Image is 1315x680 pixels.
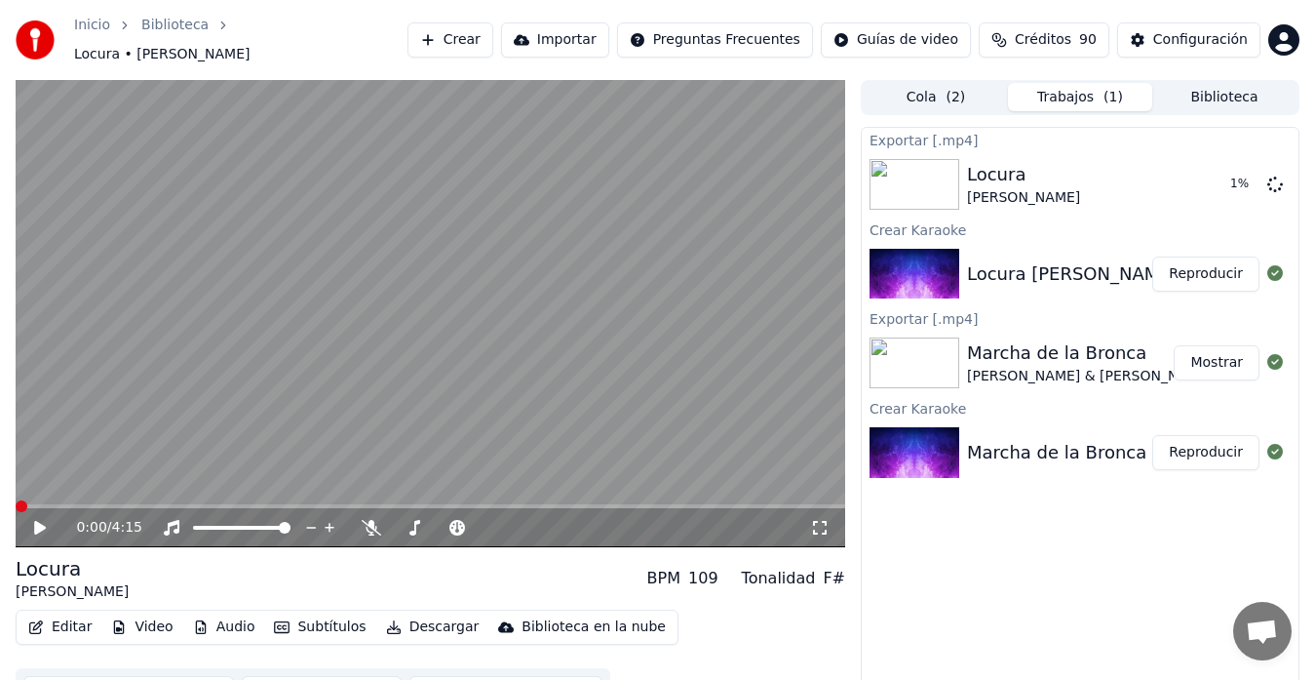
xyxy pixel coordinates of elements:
[967,367,1213,386] div: [PERSON_NAME] & [PERSON_NAME]
[864,83,1008,111] button: Cola
[74,16,407,64] nav: breadcrumb
[76,518,106,538] span: 0:00
[407,22,493,58] button: Crear
[862,128,1298,151] div: Exportar [.mp4]
[1152,257,1259,292] button: Reproducir
[967,340,1213,367] div: Marcha de la Bronca
[1152,435,1259,470] button: Reproducir
[74,45,250,64] span: Locura • [PERSON_NAME]
[141,16,209,35] a: Biblioteca
[185,614,263,641] button: Audio
[688,567,718,590] div: 109
[1117,22,1260,58] button: Configuración
[647,567,680,590] div: BPM
[979,22,1109,58] button: Créditos90
[1152,83,1296,111] button: Biblioteca
[1079,30,1097,50] span: 90
[266,614,373,641] button: Subtítulos
[1233,602,1292,660] div: Chat abierto
[74,16,110,35] a: Inicio
[862,396,1298,420] div: Crear Karaoke
[967,260,1178,288] div: Locura [PERSON_NAME]
[1174,345,1259,380] button: Mostrar
[103,614,180,641] button: Video
[378,614,487,641] button: Descargar
[862,306,1298,330] div: Exportar [.mp4]
[967,188,1080,208] div: [PERSON_NAME]
[16,555,129,582] div: Locura
[76,518,123,538] div: /
[823,567,845,590] div: F#
[20,614,99,641] button: Editar
[1015,30,1071,50] span: Créditos
[501,22,609,58] button: Importar
[1103,88,1123,107] span: ( 1 )
[967,161,1080,188] div: Locura
[16,20,55,60] img: youka
[821,22,971,58] button: Guías de video
[1230,177,1259,192] div: 1 %
[112,518,142,538] span: 4:15
[862,218,1298,241] div: Crear Karaoke
[617,22,813,58] button: Preguntas Frecuentes
[742,567,816,590] div: Tonalidad
[1153,30,1248,50] div: Configuración
[522,618,666,637] div: Biblioteca en la nube
[1008,83,1152,111] button: Trabajos
[946,88,965,107] span: ( 2 )
[16,582,129,602] div: [PERSON_NAME]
